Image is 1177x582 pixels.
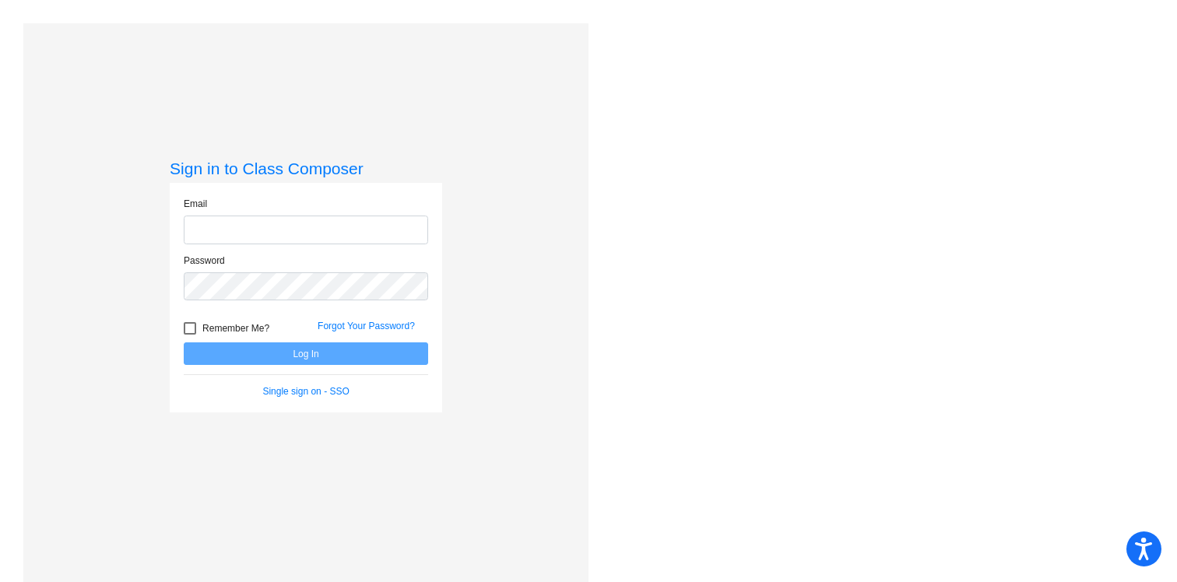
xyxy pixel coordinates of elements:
label: Password [184,254,225,268]
span: Remember Me? [202,319,269,338]
h3: Sign in to Class Composer [170,159,442,178]
button: Log In [184,342,428,365]
a: Single sign on - SSO [262,386,349,397]
label: Email [184,197,207,211]
a: Forgot Your Password? [318,321,415,331]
